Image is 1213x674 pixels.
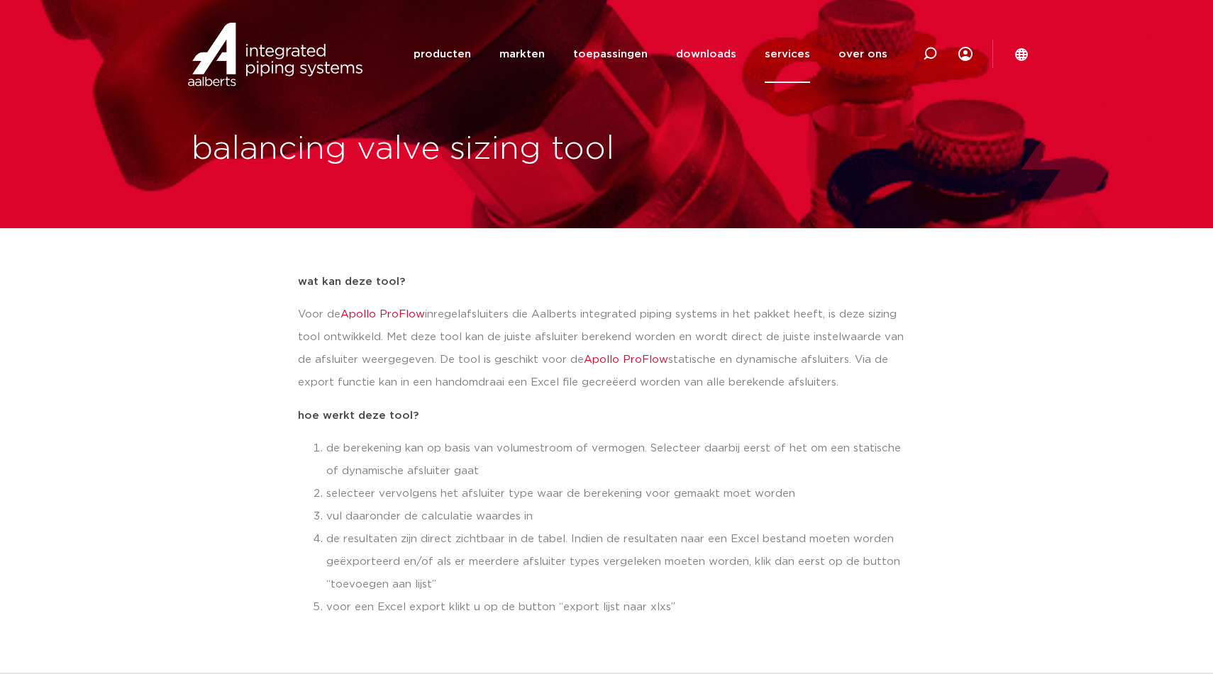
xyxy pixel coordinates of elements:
a: Apollo ProFlow [584,354,668,365]
div: my IPS [958,26,973,83]
li: de berekening kan op basis van volumestroom of vermogen. Selecteer daarbij eerst of het om een st... [326,437,915,483]
h1: balancing valve sizing tool [192,127,1021,172]
a: producten [414,26,471,83]
strong: hoe werkt deze tool? [298,410,419,421]
li: selecteer vervolgens het afsluiter type waar de berekening voor gemaakt moet worden [326,483,915,505]
a: over ons [838,26,887,83]
a: markten [499,26,545,83]
nav: Menu [414,26,887,83]
a: services [765,26,810,83]
a: downloads [676,26,736,83]
li: voor een Excel export klikt u op de button “export lijst naar xlxs” [326,596,915,619]
a: toepassingen [573,26,648,83]
p: Voor de inregelafsluiters die Aalberts integrated piping systems in het pakket heeft, is deze siz... [298,303,915,394]
li: vul daaronder de calculatie waardes in [326,505,915,528]
a: Apollo ProFlow [340,309,425,320]
li: de resultaten zijn direct zichtbaar in de tabel. Indien de resultaten naar een Excel bestand moet... [326,528,915,596]
strong: wat kan deze tool? [298,276,405,287]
